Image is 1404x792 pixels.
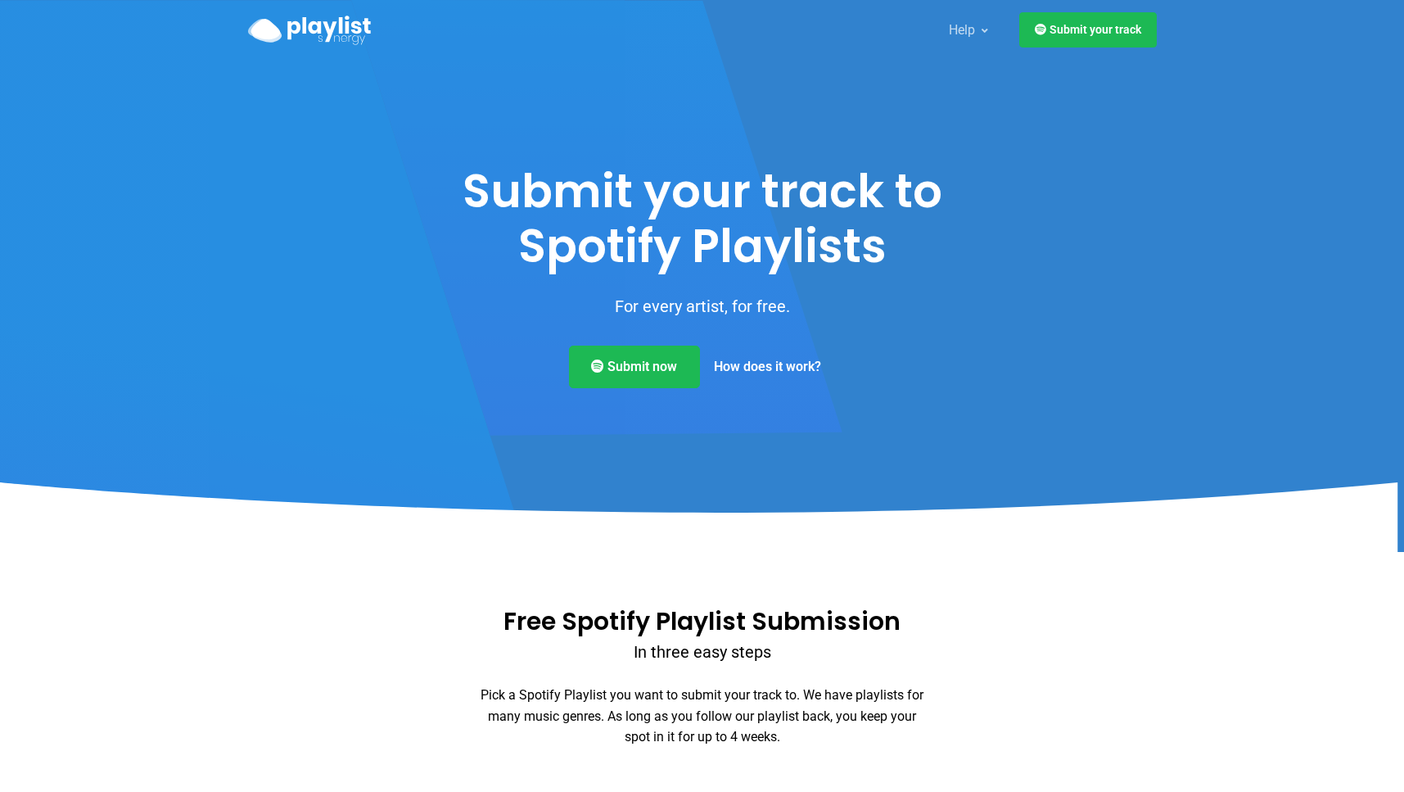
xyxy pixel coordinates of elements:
[475,685,929,748] p: Pick a Spotify Playlist you want to submit your track to. We have playlists for many music genres...
[248,16,371,45] img: Playlist Synergy Logo
[700,346,835,388] a: How does it work?
[475,639,929,665] p: In three easy steps
[248,11,371,48] a: Playlist Synergy
[1019,12,1157,48] a: Submit your track
[430,164,975,274] h1: Submit your track to Spotify Playlists
[569,346,700,388] a: Submit now
[430,293,975,319] p: For every artist, for free.
[475,604,929,639] h2: Free Spotify Playlist Submission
